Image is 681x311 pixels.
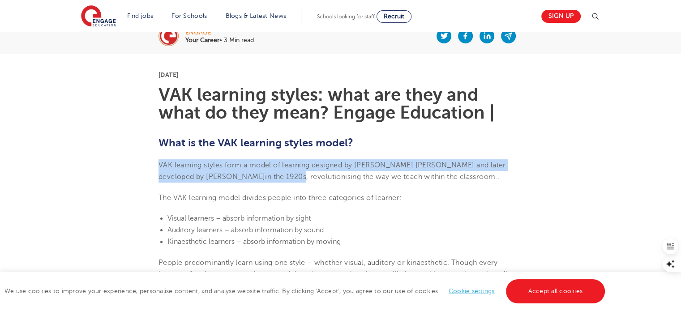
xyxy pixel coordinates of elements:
a: Find jobs [127,13,154,19]
a: Blogs & Latest News [226,13,287,19]
p: • 3 Min read [185,37,254,43]
span: The VAK learning model divides people into three categories of learner: [158,194,402,202]
span: in the 1920s, revolutionising the way we teach within the classroom. [265,173,497,181]
b: Your Career [185,37,219,43]
span: Visual learners – absorb information by sight [167,214,311,222]
a: Accept all cookies [506,279,605,303]
p: [DATE] [158,72,523,78]
span: People predominantly learn using one style – whether visual, auditory or kinaesthetic. Though eve... [158,259,510,290]
a: Recruit [377,10,411,23]
a: For Schools [171,13,207,19]
b: What is the VAK learning styles model? [158,136,353,149]
a: Sign up [541,10,581,23]
img: Engage Education [81,5,116,28]
span: Kinaesthetic learners – absorb information by moving [167,238,341,246]
span: Recruit [384,13,404,20]
span: We use cookies to improve your experience, personalise content, and analyse website traffic. By c... [4,288,607,294]
span: Auditory learners – absorb information by sound [167,226,324,234]
span: Schools looking for staff [317,13,375,20]
h1: VAK learning styles: what are they and what do they mean? Engage Education | [158,86,523,122]
span: VAK learning styles form a model of learning designed by [PERSON_NAME] [PERSON_NAME] and later de... [158,161,506,181]
a: Cookie settings [449,288,495,294]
